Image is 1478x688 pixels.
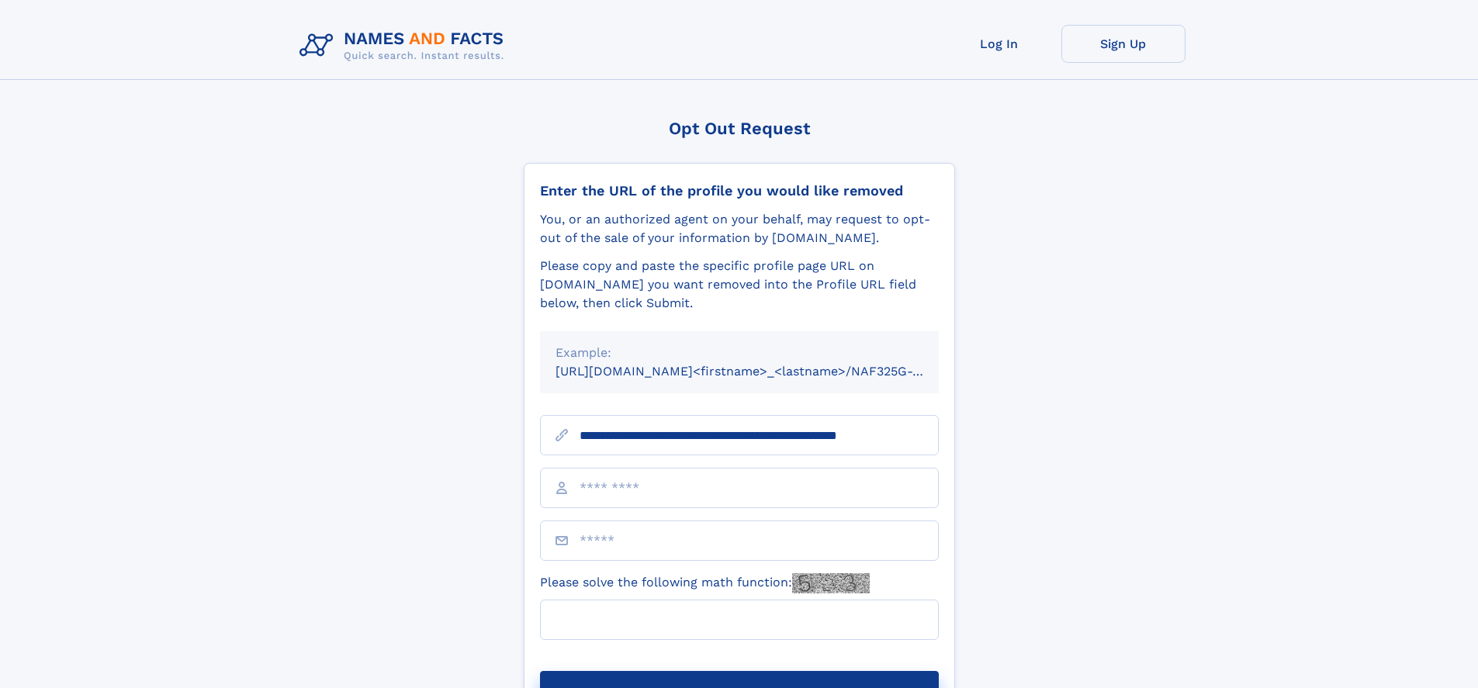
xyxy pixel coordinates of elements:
label: Please solve the following math function: [540,573,870,593]
div: Enter the URL of the profile you would like removed [540,182,939,199]
a: Log In [937,25,1061,63]
img: Logo Names and Facts [293,25,517,67]
div: You, or an authorized agent on your behalf, may request to opt-out of the sale of your informatio... [540,210,939,247]
div: Example: [556,344,923,362]
a: Sign Up [1061,25,1186,63]
small: [URL][DOMAIN_NAME]<firstname>_<lastname>/NAF325G-xxxxxxxx [556,364,968,379]
div: Opt Out Request [524,119,955,138]
div: Please copy and paste the specific profile page URL on [DOMAIN_NAME] you want removed into the Pr... [540,257,939,313]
